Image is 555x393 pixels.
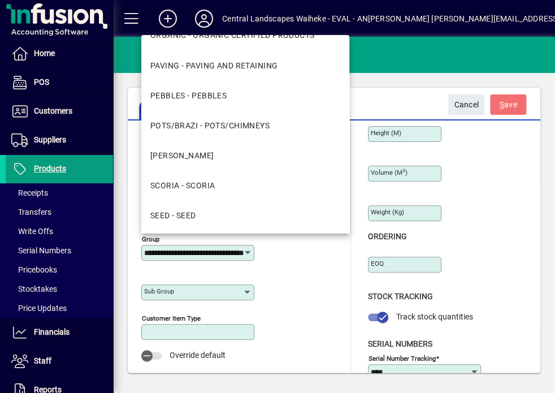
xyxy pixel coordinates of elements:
[368,354,436,362] mat-label: Serial Number tracking
[6,183,113,202] a: Receipts
[34,77,49,87] span: POS
[6,97,113,126] a: Customers
[6,202,113,222] a: Transfers
[141,50,349,80] mat-option: PAVING - PAVING AND RETAINING
[6,318,113,347] a: Financials
[11,265,57,274] span: Pricebooks
[6,40,113,68] a: Home
[150,149,214,161] div: [PERSON_NAME]
[6,68,113,97] a: POS
[500,100,504,109] span: S
[448,94,484,115] button: Cancel
[6,126,113,154] a: Suppliers
[500,96,517,114] span: ave
[144,287,174,295] mat-label: Sub group
[6,260,113,279] a: Pricebooks
[150,8,186,29] button: Add
[141,170,349,200] mat-option: SCORIA - SCORIA
[6,299,113,318] a: Price Updates
[141,200,349,230] mat-option: SEED - SEED
[150,179,215,191] div: SCORIA - SCORIA
[11,246,71,255] span: Serial Numbers
[141,230,349,260] mat-option: SHOWROOM - SHOWROOM STOCK
[6,347,113,375] a: Staff
[402,168,405,174] sup: 3
[141,20,349,50] mat-option: ORGANIC - ORGANIC CERTIFIED PRODUCTS
[11,304,67,313] span: Price Updates
[371,129,401,137] mat-label: Height (m)
[34,356,51,365] span: Staff
[396,312,473,321] span: Track stock quantities
[142,235,159,243] mat-label: Group
[368,232,407,241] span: Ordering
[142,314,201,322] mat-label: Customer Item Type
[150,59,278,71] div: PAVING - PAVING AND RETAINING
[371,169,407,176] mat-label: Volume (m )
[6,241,113,260] a: Serial Numbers
[34,327,70,336] span: Financials
[454,96,479,114] span: Cancel
[150,209,196,221] div: SEED - SEED
[371,260,384,267] mat-label: EOQ
[170,351,226,360] span: Override default
[141,140,349,170] mat-option: SANDS - SANDS
[139,101,183,119] span: Details
[141,80,349,110] mat-option: PEBBLES - PEBBLES
[368,339,432,348] span: Serial Numbers
[6,279,113,299] a: Stocktakes
[11,284,57,293] span: Stocktakes
[371,208,404,216] mat-label: Weight (Kg)
[34,106,72,115] span: Customers
[150,119,270,131] div: POTS/BRAZI - POTS/CHIMNEYS
[11,208,51,217] span: Transfers
[222,10,368,28] div: Central Landscapes Waiheke - EVAL - AN
[11,188,48,197] span: Receipts
[186,8,222,29] button: Profile
[150,29,315,41] div: ORGANIC - ORGANIC CERTIFIED PRODUCTS
[368,292,433,301] span: Stock Tracking
[141,110,349,140] mat-option: POTS/BRAZI - POTS/CHIMNEYS
[6,222,113,241] a: Write Offs
[34,49,55,58] span: Home
[34,135,66,144] span: Suppliers
[490,94,526,115] button: Save
[150,89,227,101] div: PEBBLES - PEBBLES
[34,164,66,173] span: Products
[11,227,53,236] span: Write Offs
